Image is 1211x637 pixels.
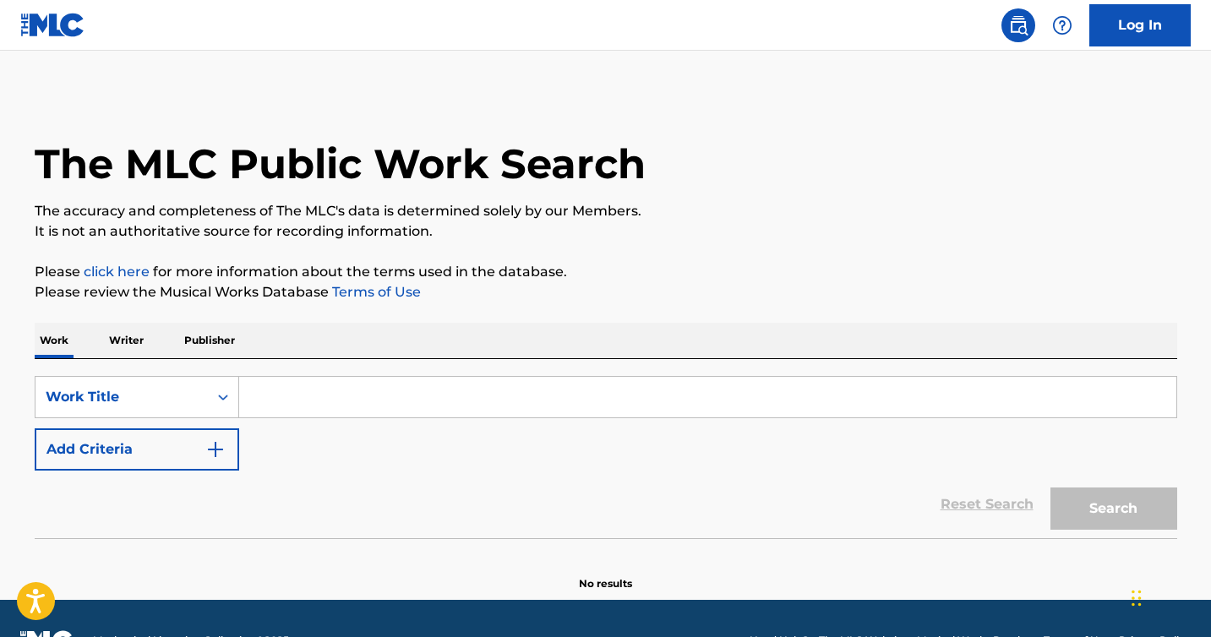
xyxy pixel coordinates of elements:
a: Terms of Use [329,284,421,300]
p: Please review the Musical Works Database [35,282,1177,302]
p: Writer [104,323,149,358]
a: click here [84,264,150,280]
img: 9d2ae6d4665cec9f34b9.svg [205,439,226,460]
h1: The MLC Public Work Search [35,139,646,189]
p: Please for more information about the terms used in the database. [35,262,1177,282]
img: MLC Logo [20,13,85,37]
a: Public Search [1001,8,1035,42]
p: The accuracy and completeness of The MLC's data is determined solely by our Members. [35,201,1177,221]
button: Add Criteria [35,428,239,471]
p: It is not an authoritative source for recording information. [35,221,1177,242]
p: Work [35,323,74,358]
div: Work Title [46,387,198,407]
a: Log In [1089,4,1191,46]
p: No results [579,556,632,591]
img: help [1052,15,1072,35]
form: Search Form [35,376,1177,538]
div: Widget de chat [1126,556,1211,637]
img: search [1008,15,1028,35]
p: Publisher [179,323,240,358]
iframe: Chat Widget [1126,556,1211,637]
div: Arrastrar [1132,573,1142,623]
div: Help [1045,8,1079,42]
